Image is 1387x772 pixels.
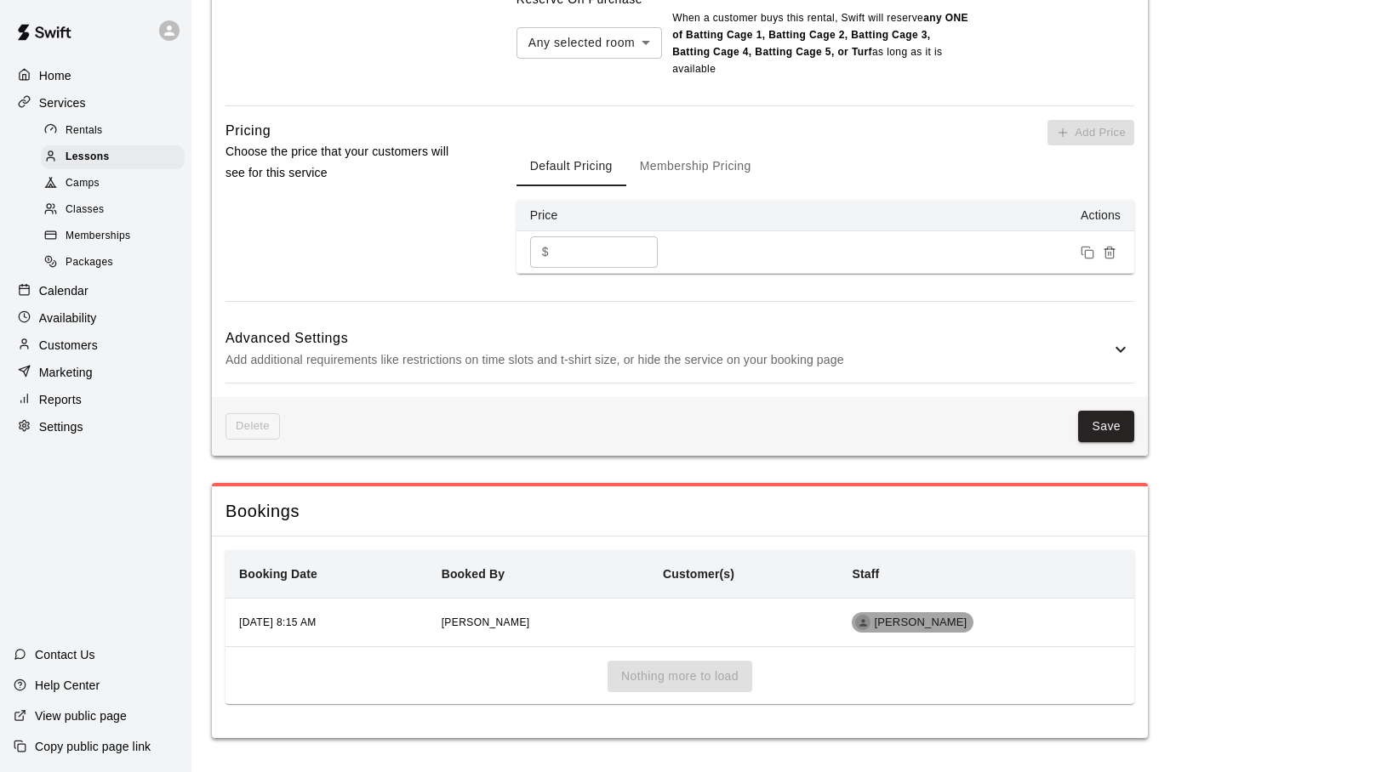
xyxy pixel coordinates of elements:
[14,414,178,440] a: Settings
[66,122,103,139] span: Rentals
[225,315,1134,383] div: Advanced SettingsAdd additional requirements like restrictions on time slots and t-shirt size, or...
[41,145,185,169] div: Lessons
[672,10,970,78] p: When a customer buys this rental , Swift will reserve as long as it is available
[442,616,530,628] span: [PERSON_NAME]
[66,149,110,166] span: Lessons
[14,90,178,116] a: Services
[66,175,100,192] span: Camps
[39,418,83,435] p: Settings
[39,391,82,408] p: Reports
[41,119,185,143] div: Rentals
[239,567,317,581] b: Booking Date
[41,197,191,224] a: Classes
[663,567,734,581] b: Customer(s)
[35,677,100,694] p: Help Center
[225,327,1110,349] h6: Advanced Settings
[14,278,178,304] a: Calendar
[225,349,1110,371] p: Add additional requirements like restrictions on time slots and t-shirt size, or hide the service...
[41,251,185,275] div: Packages
[852,567,879,581] b: Staff
[66,202,104,219] span: Classes
[855,615,870,630] div: Adam Sobocienski
[1078,411,1134,442] button: Save
[39,94,86,111] p: Services
[239,616,317,628] span: [DATE] 8:15 AM
[41,144,191,170] a: Lessons
[852,612,973,633] div: [PERSON_NAME]
[39,67,71,84] p: Home
[35,707,127,724] p: View public page
[14,360,178,385] a: Marketing
[542,243,549,261] p: $
[517,145,626,186] button: Default Pricing
[41,224,191,250] a: Memberships
[35,646,95,663] p: Contact Us
[41,250,191,276] a: Packages
[867,615,973,631] span: [PERSON_NAME]
[39,282,88,299] p: Calendar
[41,172,185,196] div: Camps
[225,500,1134,523] span: Bookings
[41,117,191,144] a: Rentals
[225,413,280,440] span: This lesson can't be deleted because its tied to: credits,
[39,309,97,326] p: Availability
[39,337,98,354] p: Customers
[225,141,462,184] p: Choose the price that your customers will see for this service
[41,171,191,197] a: Camps
[517,27,662,59] div: Any selected room
[14,63,178,88] a: Home
[66,254,113,271] span: Packages
[14,332,178,358] a: Customers
[66,228,130,245] span: Memberships
[442,567,505,581] b: Booked By
[1076,241,1099,264] button: Duplicate price
[39,364,93,381] p: Marketing
[14,387,178,412] a: Reports
[626,145,765,186] button: Membership Pricing
[14,305,178,331] a: Availability
[225,120,271,142] h6: Pricing
[672,12,968,58] b: any ONE of Batting Cage 1, Batting Cage 2, Batting Cage 3, Batting Cage 4, Batting Cage 5, or Turf
[687,200,1134,231] th: Actions
[517,200,687,231] th: Price
[1099,241,1121,264] button: Remove price
[41,198,185,222] div: Classes
[41,224,185,248] div: Memberships
[35,738,151,755] p: Copy public page link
